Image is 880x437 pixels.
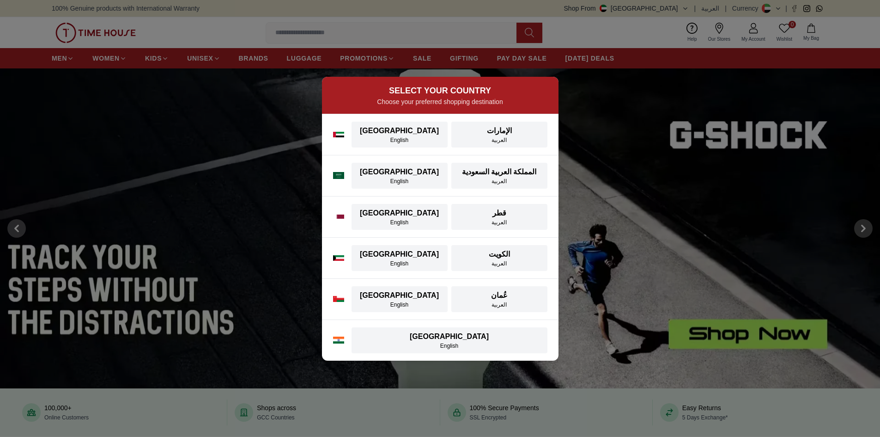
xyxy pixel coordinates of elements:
[357,260,442,267] div: English
[457,301,542,308] div: العربية
[333,132,344,137] img: UAE flag
[352,204,448,230] button: [GEOGRAPHIC_DATA]English
[457,208,542,219] div: قطر
[333,255,344,261] img: Kuwait flag
[357,219,442,226] div: English
[451,163,547,189] button: المملكة العربية السعوديةالعربية
[333,296,344,302] img: Oman flag
[357,331,542,342] div: [GEOGRAPHIC_DATA]
[357,301,442,308] div: English
[357,342,542,350] div: English
[457,219,542,226] div: العربية
[352,122,448,148] button: [GEOGRAPHIC_DATA]English
[333,337,344,344] img: India flag
[451,286,547,312] button: عُمانالعربية
[352,163,448,189] button: [GEOGRAPHIC_DATA]English
[457,290,542,301] div: عُمان
[451,122,547,148] button: الإماراتالعربية
[357,178,442,185] div: English
[333,172,344,179] img: Saudi Arabia flag
[357,290,442,301] div: [GEOGRAPHIC_DATA]
[352,327,547,353] button: [GEOGRAPHIC_DATA]English
[457,178,542,185] div: العربية
[457,125,542,136] div: الإمارات
[457,136,542,144] div: العربية
[357,208,442,219] div: [GEOGRAPHIC_DATA]
[451,204,547,230] button: قطرالعربية
[457,260,542,267] div: العربية
[357,125,442,136] div: [GEOGRAPHIC_DATA]
[352,286,448,312] button: [GEOGRAPHIC_DATA]English
[333,84,547,97] h2: SELECT YOUR COUNTRY
[333,215,344,219] img: Qatar flag
[457,249,542,260] div: الكويت
[357,136,442,144] div: English
[451,245,547,271] button: الكويتالعربية
[357,166,442,178] div: [GEOGRAPHIC_DATA]
[457,166,542,178] div: المملكة العربية السعودية
[357,249,442,260] div: [GEOGRAPHIC_DATA]
[352,245,448,271] button: [GEOGRAPHIC_DATA]English
[333,97,547,106] p: Choose your preferred shopping destination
